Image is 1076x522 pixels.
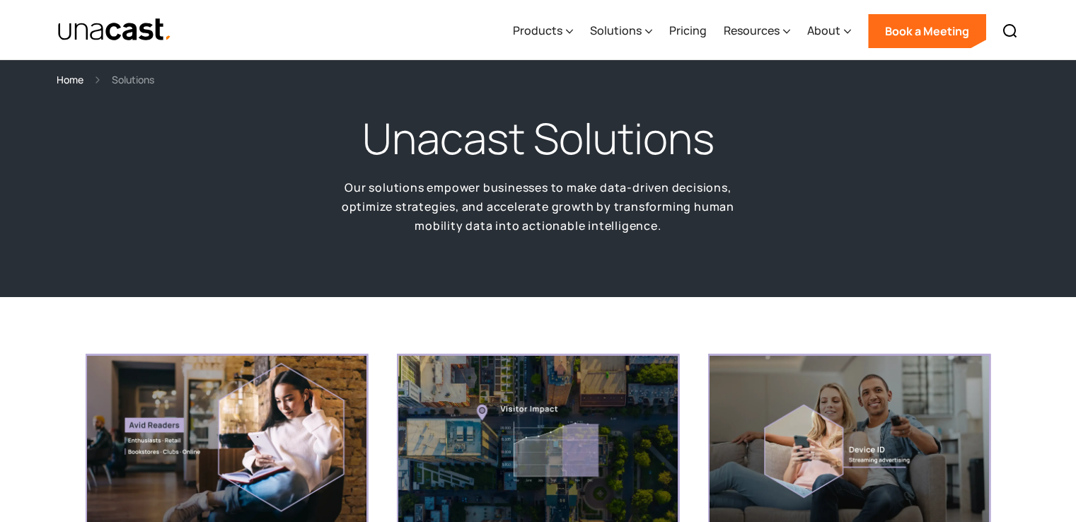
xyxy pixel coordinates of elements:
[669,2,707,60] a: Pricing
[807,2,851,60] div: About
[362,110,715,167] h1: Unacast Solutions
[57,18,173,42] img: Unacast text logo
[319,178,758,235] p: Our solutions empower businesses to make data-driven decisions, optimize strategies, and accelera...
[1002,23,1019,40] img: Search icon
[513,22,562,39] div: Products
[724,2,790,60] div: Resources
[868,14,986,48] a: Book a Meeting
[590,2,652,60] div: Solutions
[724,22,780,39] div: Resources
[807,22,840,39] div: About
[57,71,83,88] a: Home
[513,2,573,60] div: Products
[112,71,154,88] div: Solutions
[57,18,173,42] a: home
[590,22,642,39] div: Solutions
